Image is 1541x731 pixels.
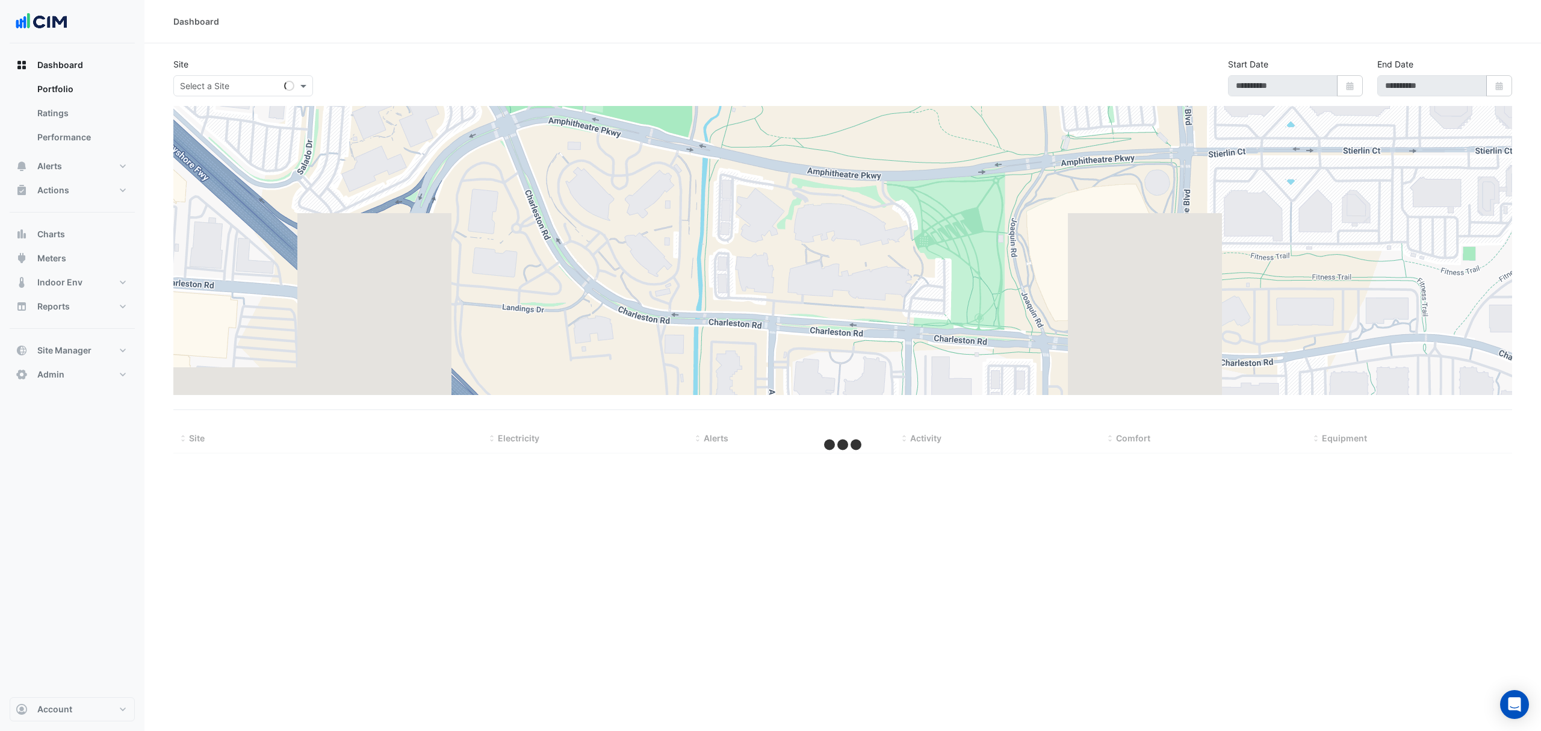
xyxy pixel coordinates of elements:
button: Actions [10,178,135,202]
span: Alerts [37,160,62,172]
span: Account [37,703,72,715]
app-icon: Site Manager [16,344,28,356]
span: Activity [910,433,941,443]
span: Admin [37,369,64,381]
app-icon: Dashboard [16,59,28,71]
label: Start Date [1228,58,1268,70]
button: Admin [10,362,135,387]
span: Dashboard [37,59,83,71]
app-icon: Actions [16,184,28,196]
span: Comfort [1116,433,1150,443]
span: Site Manager [37,344,91,356]
span: Equipment [1322,433,1367,443]
button: Alerts [10,154,135,178]
span: Charts [37,228,65,240]
span: Reports [37,300,70,313]
button: Dashboard [10,53,135,77]
app-icon: Alerts [16,160,28,172]
span: Indoor Env [37,276,82,288]
label: Site [173,58,188,70]
span: Meters [37,252,66,264]
span: Site [189,433,205,443]
button: Reports [10,294,135,319]
button: Charts [10,222,135,246]
a: Ratings [28,101,135,125]
app-icon: Charts [16,228,28,240]
span: Electricity [498,433,539,443]
app-icon: Reports [16,300,28,313]
app-icon: Meters [16,252,28,264]
span: Alerts [704,433,728,443]
a: Portfolio [28,77,135,101]
button: Indoor Env [10,270,135,294]
button: Meters [10,246,135,270]
span: Actions [37,184,69,196]
div: Dashboard [173,15,219,28]
img: Company Logo [14,10,69,34]
button: Site Manager [10,338,135,362]
app-icon: Admin [16,369,28,381]
div: Open Intercom Messenger [1500,690,1529,719]
a: Performance [28,125,135,149]
div: Dashboard [10,77,135,154]
app-icon: Indoor Env [16,276,28,288]
button: Account [10,697,135,721]
label: End Date [1377,58,1413,70]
